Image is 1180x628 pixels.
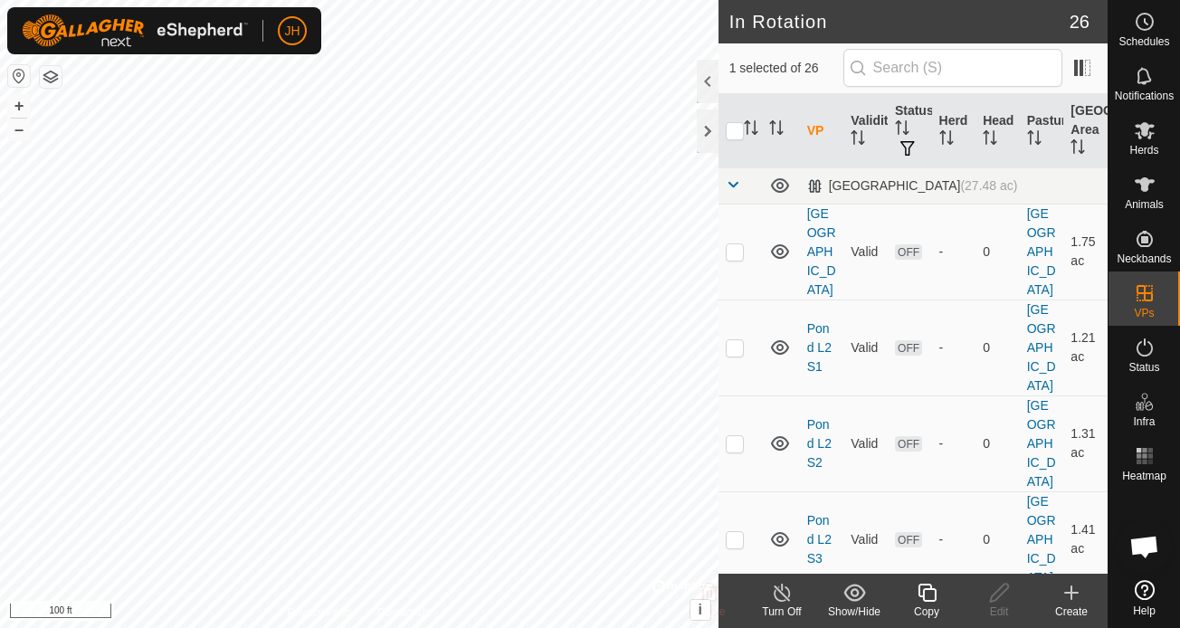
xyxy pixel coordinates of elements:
a: Help [1109,573,1180,623]
button: – [8,119,30,140]
a: Privacy Policy [288,604,356,621]
td: 1.21 ac [1063,300,1108,395]
span: Herds [1129,145,1158,156]
p-sorticon: Activate to sort [939,133,954,147]
button: i [690,600,710,620]
span: Neckbands [1117,253,1171,264]
a: Contact Us [377,604,431,621]
th: [GEOGRAPHIC_DATA] Area [1063,94,1108,168]
div: Copy [890,604,963,620]
p-sorticon: Activate to sort [769,123,784,138]
input: Search (S) [843,49,1062,87]
span: Help [1133,605,1156,616]
div: - [939,243,969,262]
span: Heatmap [1122,471,1166,481]
td: 1.75 ac [1063,204,1108,300]
button: + [8,95,30,117]
p-sorticon: Activate to sort [983,133,997,147]
td: 0 [975,395,1020,491]
span: VPs [1134,308,1154,319]
div: - [939,530,969,549]
span: 1 selected of 26 [729,59,843,78]
a: [GEOGRAPHIC_DATA] [1027,398,1056,489]
span: Infra [1133,416,1155,427]
span: OFF [895,436,922,452]
td: 1.41 ac [1063,491,1108,587]
span: Notifications [1115,90,1174,101]
div: [GEOGRAPHIC_DATA] [807,178,1018,194]
td: Valid [843,204,888,300]
p-sorticon: Activate to sort [895,123,909,138]
button: Map Layers [40,66,62,88]
th: Pasture [1020,94,1064,168]
div: - [939,434,969,453]
div: Create [1035,604,1108,620]
div: Edit [963,604,1035,620]
p-sorticon: Activate to sort [744,123,758,138]
a: Pond L2 S3 [807,513,832,566]
td: Valid [843,491,888,587]
span: 26 [1070,8,1090,35]
th: Head [975,94,1020,168]
a: [GEOGRAPHIC_DATA] [1027,302,1056,393]
a: [GEOGRAPHIC_DATA] [807,206,836,297]
td: 0 [975,300,1020,395]
p-sorticon: Activate to sort [851,133,865,147]
span: OFF [895,340,922,356]
th: Validity [843,94,888,168]
span: (27.48 ac) [960,178,1017,193]
span: JH [284,22,300,41]
span: OFF [895,244,922,260]
td: 0 [975,204,1020,300]
div: - [939,338,969,357]
img: Gallagher Logo [22,14,248,47]
p-sorticon: Activate to sort [1027,133,1042,147]
a: Pond L2 S2 [807,417,832,470]
td: Valid [843,395,888,491]
span: i [698,602,701,617]
div: Turn Off [746,604,818,620]
a: Pond L2 S1 [807,321,832,374]
a: [GEOGRAPHIC_DATA] [1027,206,1056,297]
a: [GEOGRAPHIC_DATA] [1027,494,1056,585]
td: 0 [975,491,1020,587]
th: Herd [932,94,976,168]
div: Show/Hide [818,604,890,620]
span: Status [1128,362,1159,373]
span: Schedules [1118,36,1169,47]
button: Reset Map [8,65,30,87]
span: OFF [895,532,922,547]
p-sorticon: Activate to sort [1071,142,1085,157]
span: Animals [1125,199,1164,210]
th: Status [888,94,932,168]
th: VP [800,94,844,168]
h2: In Rotation [729,11,1070,33]
td: Valid [843,300,888,395]
td: 1.31 ac [1063,395,1108,491]
div: Open chat [1118,519,1172,574]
